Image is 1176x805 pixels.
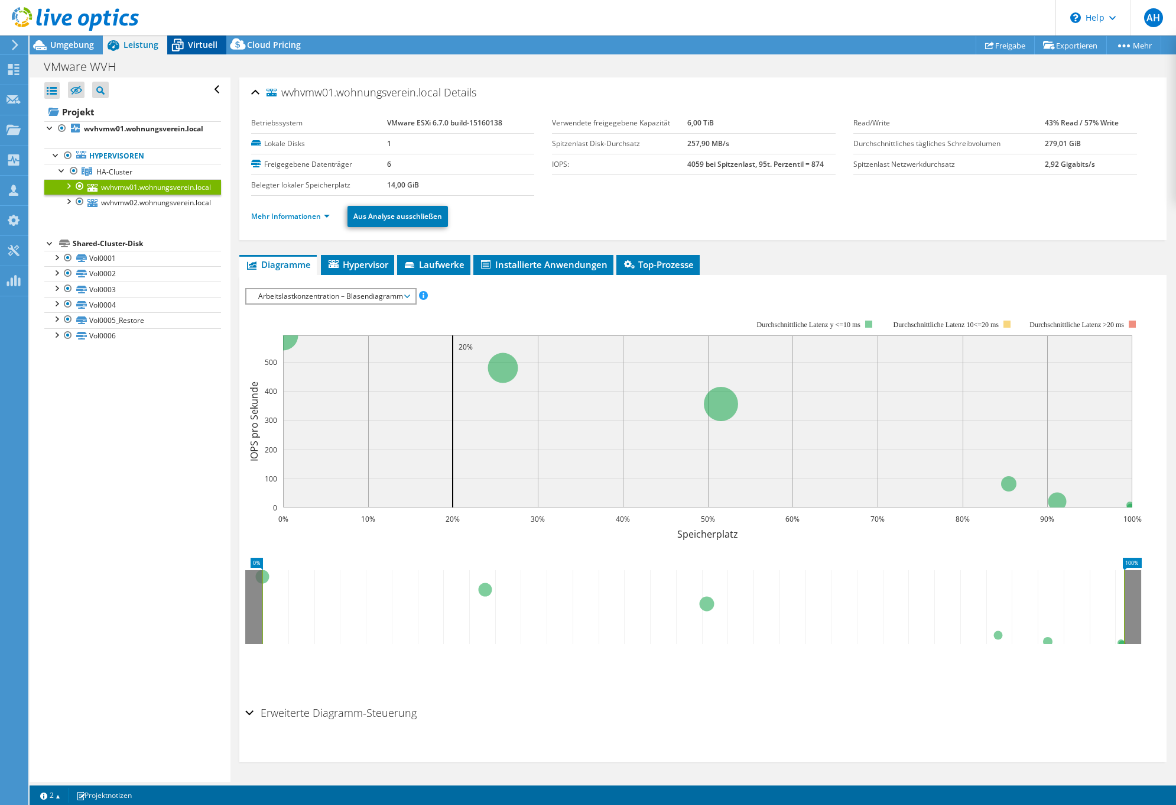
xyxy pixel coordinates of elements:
b: 6 [387,159,391,169]
text: 20% [446,514,460,524]
text: 100 [265,474,277,484]
a: HA-Cluster [44,164,221,179]
text: 0% [278,514,288,524]
span: Top-Prozesse [622,258,694,270]
span: Virtuell [188,39,217,50]
text: 30% [531,514,545,524]
a: 2 [32,788,69,803]
a: Vol0006 [44,328,221,344]
tspan: Durchschnittliche Latenz 10<=20 ms [893,321,999,329]
b: 2,92 Gigabits/s [1045,159,1095,169]
text: 500 [265,357,277,367]
label: Betriebssystem [251,117,388,129]
b: 1 [387,138,391,148]
a: Mehr Informationen [251,211,330,221]
label: Freigegebene Datenträger [251,159,388,170]
b: 4059 bei Spitzenlast, 95t. Perzentil = 874 [687,159,824,169]
span: Arbeitslastkonzentration – Blasendiagramm [252,289,409,303]
text: 70% [870,514,885,524]
text: Speicherplatz [677,528,738,541]
span: Leistung [124,39,158,50]
b: 279,01 GiB [1045,138,1081,148]
span: wvhvmw01.wohnungsverein.local [267,87,441,99]
b: 14,00 GiB [387,180,419,190]
text: 90% [1040,514,1054,524]
span: AH [1144,8,1163,27]
a: Mehr [1106,36,1161,54]
text: 300 [265,415,277,425]
text: 50% [701,514,715,524]
text: 100% [1123,514,1141,524]
text: 200 [265,445,277,455]
span: Umgebung [50,39,94,50]
label: Belegter lokaler Speicherplatz [251,179,388,191]
a: Hypervisoren [44,148,221,164]
span: HA-Cluster [96,167,132,177]
text: 40% [616,514,630,524]
a: Vol0001 [44,251,221,266]
b: 43% Read / 57% Write [1045,118,1119,128]
a: Vol0002 [44,266,221,282]
label: Spitzenlast Disk-Durchsatz [552,138,687,150]
span: Details [444,85,476,99]
text: 60% [785,514,800,524]
text: Durchschnittliche Latenz >20 ms [1029,321,1124,329]
a: Freigabe [976,36,1035,54]
text: 80% [956,514,970,524]
a: wvhvmw01.wohnungsverein.local [44,179,221,195]
label: Read/Write [853,117,1045,129]
b: 257,90 MB/s [687,138,729,148]
text: IOPS pro Sekunde [248,382,261,461]
text: 0 [273,503,277,513]
label: Durchschnittliches tägliches Schreibvolumen [853,138,1045,150]
text: 10% [361,514,375,524]
a: Aus Analyse ausschließen [347,206,448,227]
a: Exportieren [1034,36,1107,54]
h2: Erweiterte Diagramm-Steuerung [245,701,417,725]
a: Projekt [44,102,221,121]
span: Laufwerke [403,258,464,270]
a: Vol0004 [44,297,221,312]
svg: \n [1070,12,1081,23]
span: Installierte Anwendungen [479,258,608,270]
text: 20% [459,342,473,352]
a: wvhvmw02.wohnungsverein.local [44,195,221,210]
a: Projektnotizen [68,788,140,803]
b: 6,00 TiB [687,118,714,128]
b: wvhvmw01.wohnungsverein.local [84,124,203,134]
label: IOPS: [552,159,687,170]
text: 400 [265,386,277,396]
label: Lokale Disks [251,138,388,150]
a: Vol0003 [44,282,221,297]
label: Spitzenlast Netzwerkdurchsatz [853,159,1045,170]
tspan: Durchschnittliche Latenz y <=10 ms [756,321,860,329]
span: Diagramme [245,258,311,270]
b: VMware ESXi 6.7.0 build-15160138 [387,118,502,128]
span: Hypervisor [327,258,388,270]
a: wvhvmw01.wohnungsverein.local [44,121,221,137]
h1: VMware WVH [38,60,134,73]
span: Cloud Pricing [247,39,301,50]
div: Shared-Cluster-Disk [73,237,221,251]
a: Vol0005_Restore [44,312,221,328]
label: Verwendete freigegebene Kapazität [552,117,687,129]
